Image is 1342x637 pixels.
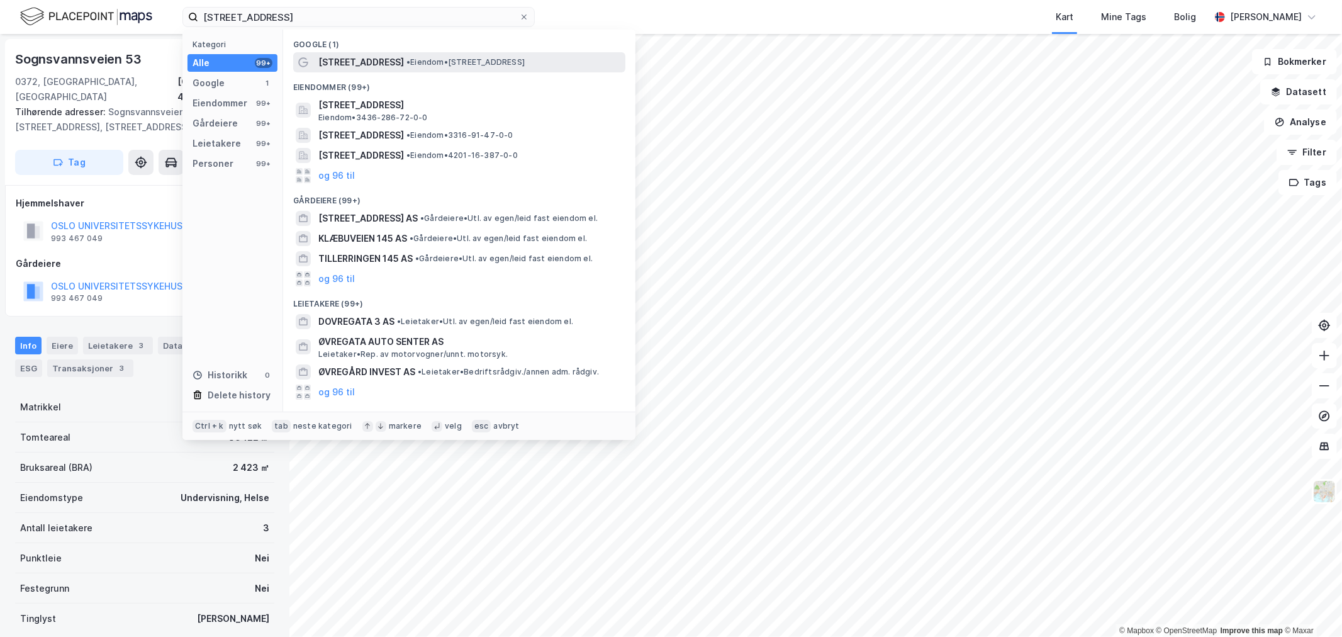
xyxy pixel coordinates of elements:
img: Z [1312,480,1336,504]
span: Gårdeiere • Utl. av egen/leid fast eiendom el. [420,213,598,223]
div: Datasett [158,337,205,354]
span: • [418,367,422,376]
div: Leietakere (99+) [283,289,635,312]
span: ØVREGATA AUTO SENTER AS [318,334,620,349]
span: • [406,130,410,140]
div: Kontrollprogram for chat [1279,577,1342,637]
a: Mapbox [1119,626,1154,635]
div: Gårdeiere [193,116,238,131]
div: Nei [255,581,269,596]
button: og 96 til [318,385,355,400]
button: Tags [1278,170,1337,195]
div: Antall leietakere [20,521,92,536]
button: og 96 til [318,271,355,286]
div: avbryt [493,421,519,431]
span: Gårdeiere • Utl. av egen/leid fast eiendom el. [410,234,587,244]
div: Alle [193,55,210,70]
div: Leietakere [193,136,241,151]
div: 993 467 049 [51,234,103,244]
div: Bruksareal (BRA) [20,460,92,475]
iframe: Chat Widget [1279,577,1342,637]
button: Bokmerker [1252,49,1337,74]
div: ESG [15,359,42,377]
div: Nei [255,551,269,566]
div: Gårdeiere [16,256,274,271]
div: 0372, [GEOGRAPHIC_DATA], [GEOGRAPHIC_DATA] [15,74,177,104]
div: 993 467 049 [51,293,103,303]
button: Tag [15,150,123,175]
div: Bolig [1174,9,1196,25]
div: tab [272,420,291,432]
div: Transaksjoner [47,359,133,377]
div: Personer [193,156,233,171]
span: Leietaker • Utl. av egen/leid fast eiendom el. [397,317,573,327]
button: Filter [1277,140,1337,165]
div: 0 [262,370,272,380]
div: Delete history [208,388,271,403]
div: 3 [263,521,269,536]
div: Mine Tags [1101,9,1146,25]
div: velg [445,421,462,431]
span: [STREET_ADDRESS] [318,128,404,143]
span: KLÆBUVEIEN 145 AS [318,231,407,246]
span: Eiendom • [STREET_ADDRESS] [406,57,525,67]
div: Leietakere [83,337,153,354]
div: Kategori [193,40,277,49]
span: Eiendom • 4201-16-387-0-0 [406,150,518,161]
div: [PERSON_NAME] [197,611,269,626]
div: Personer (99+) [283,402,635,425]
div: Undervisning, Helse [181,490,269,505]
div: Google (1) [283,30,635,52]
div: Matrikkel [20,400,61,415]
div: 99+ [255,58,272,68]
div: 3 [116,362,128,375]
div: Historikk [193,368,247,383]
span: • [406,150,410,160]
span: Leietaker • Bedriftsrådgiv./annen adm. rådgiv. [418,367,599,377]
div: Festegrunn [20,581,69,596]
div: Sognsvannsveien 55, [STREET_ADDRESS], [STREET_ADDRESS] [15,104,264,135]
input: Søk på adresse, matrikkel, gårdeiere, leietakere eller personer [198,8,519,26]
span: [STREET_ADDRESS] [318,148,404,163]
div: esc [472,420,491,432]
div: Tomteareal [20,430,70,445]
span: • [420,213,424,223]
span: • [406,57,410,67]
div: Hjemmelshaver [16,196,274,211]
button: Datasett [1260,79,1337,104]
div: nytt søk [229,421,262,431]
div: Sognsvannsveien 53 [15,49,143,69]
div: 99+ [255,159,272,169]
div: Eiendomstype [20,490,83,505]
div: 99+ [255,138,272,149]
div: Ctrl + k [193,420,226,432]
span: Gårdeiere • Utl. av egen/leid fast eiendom el. [415,254,593,264]
span: • [397,317,401,326]
span: DOVREGATA 3 AS [318,314,394,329]
div: Eiendommer [193,96,247,111]
div: 1 [262,78,272,88]
a: Improve this map [1221,626,1283,635]
a: OpenStreetMap [1156,626,1217,635]
div: 2 423 ㎡ [233,460,269,475]
img: logo.f888ab2527a4732fd821a326f86c7f29.svg [20,6,152,28]
div: 99+ [255,98,272,108]
span: Tilhørende adresser: [15,106,108,117]
span: • [410,234,413,243]
span: Eiendom • 3436-286-72-0-0 [318,113,428,123]
div: Eiendommer (99+) [283,72,635,95]
div: neste kategori [293,421,352,431]
div: Eiere [47,337,78,354]
div: [GEOGRAPHIC_DATA], 42/132 [177,74,274,104]
div: Punktleie [20,551,62,566]
div: markere [389,421,422,431]
span: Leietaker • Rep. av motorvogner/unnt. motorsyk. [318,349,508,359]
span: • [415,254,419,263]
span: ØVREGÅRD INVEST AS [318,364,415,380]
button: Analyse [1264,110,1337,135]
div: Kart [1056,9,1073,25]
span: [STREET_ADDRESS] [318,55,404,70]
div: 3 [135,339,148,352]
div: [PERSON_NAME] [1230,9,1302,25]
div: Gårdeiere (99+) [283,186,635,208]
